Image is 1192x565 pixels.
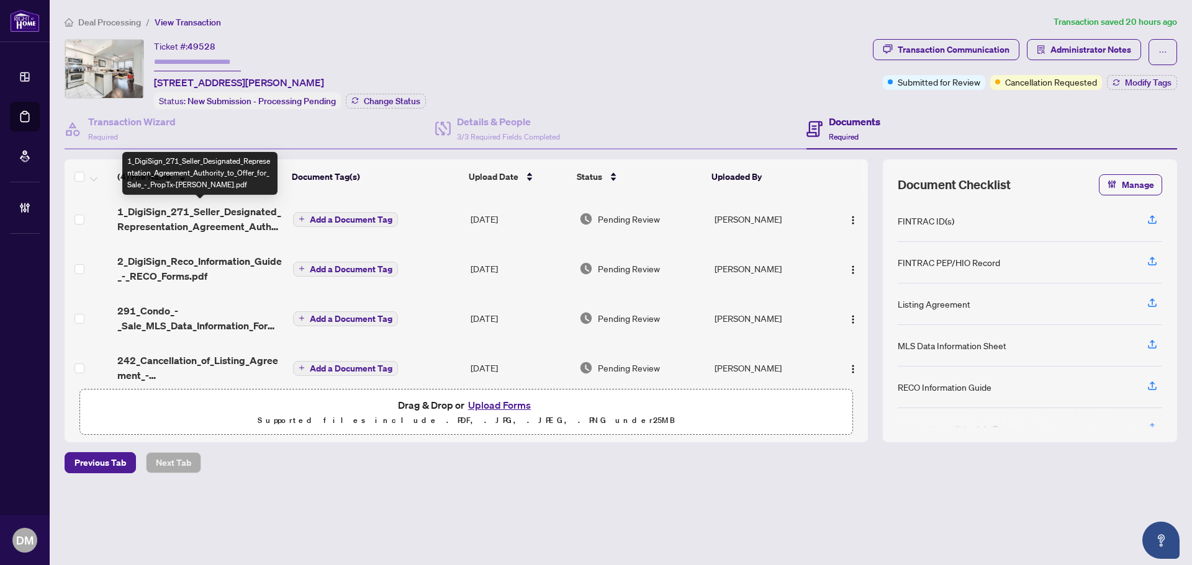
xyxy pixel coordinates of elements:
[154,75,324,90] span: [STREET_ADDRESS][PERSON_NAME]
[848,265,858,275] img: Logo
[293,311,398,326] button: Add a Document Tag
[122,152,278,195] div: 1_DigiSign_271_Seller_Designated_Representation_Agreement_Authority_to_Offer_for_Sale_-_PropTx-[P...
[848,364,858,374] img: Logo
[146,452,201,473] button: Next Tab
[1158,48,1167,56] span: ellipsis
[710,343,829,393] td: [PERSON_NAME]
[1005,75,1097,89] span: Cancellation Requested
[299,315,305,321] span: plus
[1099,174,1162,195] button: Manage
[146,15,150,29] li: /
[579,361,593,375] img: Document Status
[1054,15,1177,29] article: Transaction saved 20 hours ago
[898,40,1009,60] div: Transaction Communication
[293,361,398,376] button: Add a Document Tag
[1125,78,1172,87] span: Modify Tags
[1037,45,1045,54] span: solution
[112,159,287,194] th: (4) File Name
[873,39,1019,60] button: Transaction Communication
[398,397,535,413] span: Drag & Drop or
[898,75,980,89] span: Submitted for Review
[299,216,305,222] span: plus
[88,132,118,141] span: Required
[187,96,336,107] span: New Submission - Processing Pending
[898,176,1011,194] span: Document Checklist
[293,310,398,326] button: Add a Document Tag
[88,114,176,129] h4: Transaction Wizard
[572,159,707,194] th: Status
[88,413,845,428] p: Supported files include .PDF, .JPG, .JPEG, .PNG under 25 MB
[464,159,572,194] th: Upload Date
[1107,75,1177,90] button: Modify Tags
[154,39,215,53] div: Ticket #:
[293,262,398,277] button: Add a Document Tag
[287,159,463,194] th: Document Tag(s)
[710,194,829,244] td: [PERSON_NAME]
[1142,522,1180,559] button: Open asap
[10,9,40,32] img: logo
[598,212,660,226] span: Pending Review
[898,214,954,228] div: FINTRAC ID(s)
[579,311,593,325] img: Document Status
[898,380,991,394] div: RECO Information Guide
[65,18,73,27] span: home
[310,265,392,274] span: Add a Document Tag
[577,170,602,184] span: Status
[466,343,574,393] td: [DATE]
[155,17,221,28] span: View Transaction
[598,311,660,325] span: Pending Review
[74,453,126,473] span: Previous Tab
[310,314,392,323] span: Add a Document Tag
[469,170,518,184] span: Upload Date
[843,209,863,229] button: Logo
[466,244,574,293] td: [DATE]
[898,297,970,311] div: Listing Agreement
[16,532,34,549] span: DM
[710,293,829,343] td: [PERSON_NAME]
[710,244,829,293] td: [PERSON_NAME]
[1027,39,1141,60] button: Administrator Notes
[1050,40,1131,60] span: Administrator Notes
[187,41,215,52] span: 49528
[1122,175,1154,195] span: Manage
[579,212,593,226] img: Document Status
[117,353,283,383] span: 242_Cancellation_of_Listing_Agreement_-_Authority_to_Offer_for_Sale_-_PropTx-[PERSON_NAME] 1.pdf
[707,159,826,194] th: Uploaded By
[310,364,392,373] span: Add a Document Tag
[466,293,574,343] td: [DATE]
[293,260,398,277] button: Add a Document Tag
[898,256,1000,269] div: FINTRAC PEP/HIO Record
[466,194,574,244] td: [DATE]
[829,132,859,141] span: Required
[457,132,560,141] span: 3/3 Required Fields Completed
[464,397,535,413] button: Upload Forms
[117,303,283,333] span: 291_Condo_-_Sale_MLS_Data_Information_Form_-_PropTx-[PERSON_NAME] 1.pdf
[154,92,341,109] div: Status:
[299,265,305,272] span: plus
[898,339,1006,352] div: MLS Data Information Sheet
[829,114,880,129] h4: Documents
[843,358,863,378] button: Logo
[117,170,171,184] span: (4) File Name
[293,211,398,227] button: Add a Document Tag
[293,212,398,227] button: Add a Document Tag
[346,94,426,109] button: Change Status
[364,97,420,105] span: Change Status
[598,361,660,375] span: Pending Review
[843,308,863,328] button: Logo
[117,204,283,234] span: 1_DigiSign_271_Seller_Designated_Representation_Agreement_Authority_to_Offer_for_Sale_-_PropTx-[P...
[80,389,852,435] span: Drag & Drop orUpload FormsSupported files include .PDF, .JPG, .JPEG, .PNG under25MB
[117,254,283,283] span: 2_DigiSign_Reco_Information_Guide_-_RECO_Forms.pdf
[299,365,305,371] span: plus
[579,262,593,275] img: Document Status
[848,215,858,225] img: Logo
[310,215,392,224] span: Add a Document Tag
[848,314,858,324] img: Logo
[78,17,141,28] span: Deal Processing
[598,262,660,275] span: Pending Review
[843,259,863,278] button: Logo
[293,360,398,376] button: Add a Document Tag
[65,452,136,473] button: Previous Tab
[65,40,143,98] img: IMG-N12265734_1.jpg
[457,114,560,129] h4: Details & People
